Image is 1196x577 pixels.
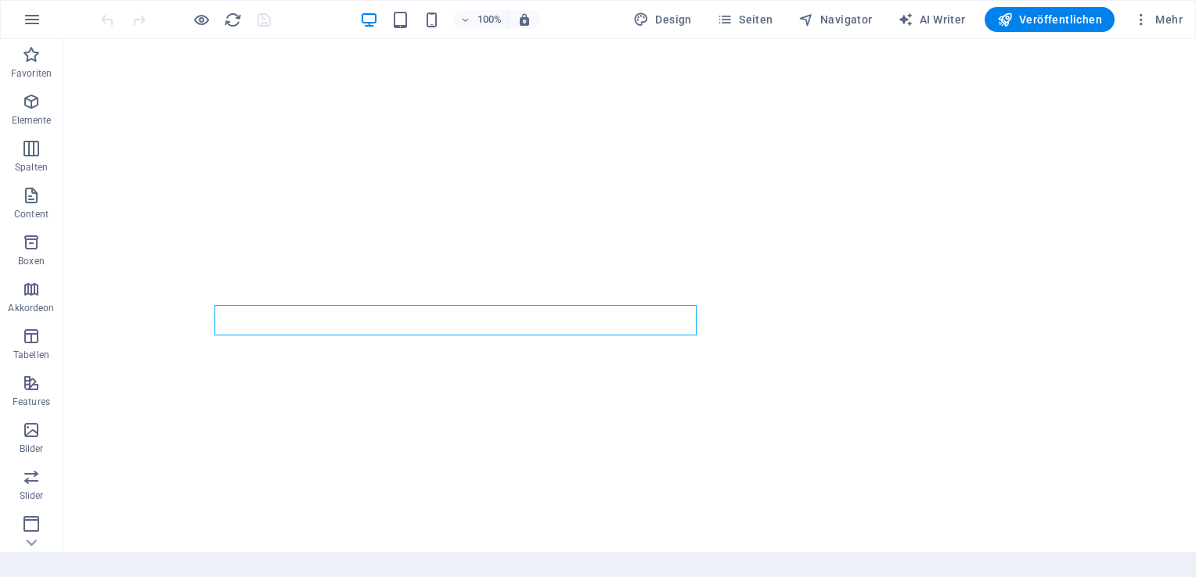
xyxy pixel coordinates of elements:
[892,7,972,32] button: AI Writer
[192,10,211,29] button: Klicke hier, um den Vorschau-Modus zu verlassen
[453,10,509,29] button: 100%
[11,67,52,80] p: Favoriten
[792,7,879,32] button: Navigator
[517,13,531,27] i: Bei Größenänderung Zoomstufe automatisch an das gewählte Gerät anpassen.
[20,489,44,502] p: Slider
[12,114,52,127] p: Elemente
[798,12,873,27] span: Navigator
[224,11,242,29] i: Seite neu laden
[14,208,49,220] p: Content
[717,12,773,27] span: Seiten
[477,10,502,29] h6: 100%
[1133,12,1183,27] span: Mehr
[627,7,698,32] div: Design (Strg+Alt+Y)
[18,255,45,267] p: Boxen
[633,12,692,27] span: Design
[20,443,44,455] p: Bilder
[985,7,1115,32] button: Veröffentlichen
[997,12,1102,27] span: Veröffentlichen
[223,10,242,29] button: reload
[898,12,966,27] span: AI Writer
[1127,7,1189,32] button: Mehr
[13,349,49,361] p: Tabellen
[627,7,698,32] button: Design
[8,302,54,314] p: Akkordeon
[711,7,780,32] button: Seiten
[15,161,48,174] p: Spalten
[13,396,50,408] p: Features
